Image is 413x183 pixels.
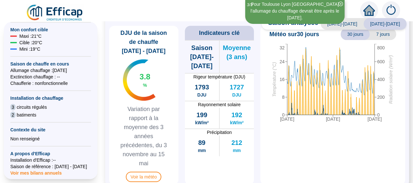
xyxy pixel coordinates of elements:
[10,112,15,118] span: 2
[10,163,91,170] span: Saison de référence : [DATE] - [DATE]
[377,95,385,100] tspan: 200
[10,127,91,133] span: Contexte du site
[262,18,318,30] span: Saison analysée
[10,80,91,86] span: Chaufferie : non fonctionnelle
[19,39,42,46] span: Cible : 20 °C
[195,119,209,126] span: kW/m²
[10,104,15,110] span: 3
[10,167,62,176] span: Voir mes bilans annuels
[377,45,385,50] tspan: 800
[363,5,375,16] span: home
[198,138,206,147] span: 89
[388,55,393,104] tspan: Radiation solaire (W/m²)
[377,77,385,82] tspan: 400
[230,119,244,126] span: kW/m²
[230,83,244,92] span: 1727
[198,147,206,154] span: mm
[231,110,242,119] span: 192
[185,74,254,80] span: Rigeur température (DJU)
[195,83,209,92] span: 1793
[279,45,285,50] tspan: 32
[377,112,380,117] tspan: 0
[368,117,382,122] tspan: [DATE]
[233,147,241,154] span: mm
[17,104,47,110] span: circuits régulés
[10,136,91,142] div: Non renseigné
[10,74,91,80] span: Exctinction chauffage : --
[123,59,156,101] img: indicateur températures
[17,112,36,118] span: batiments
[185,129,254,136] span: Précipitation
[185,101,254,108] span: Rayonnement solaire
[231,138,242,147] span: 212
[282,95,285,100] tspan: 8
[10,26,91,33] span: Mon confort cible
[196,110,207,119] span: 199
[26,4,84,22] img: efficap energie logo
[382,1,400,19] img: alerts
[282,112,285,117] tspan: 0
[321,18,364,30] span: [DATE]-[DATE]
[19,46,40,52] span: Mini : 19 °C
[247,2,253,7] i: 3 / 3
[126,172,161,182] span: Voir la météo
[185,43,219,70] span: Saison [DATE]-[DATE]
[197,92,206,98] span: DJU
[10,67,91,74] span: Allumage chauffage : [DATE]
[377,59,385,64] tspan: 600
[364,18,407,30] span: [DATE]-[DATE]
[10,150,91,157] span: A propos d'Efficap
[143,82,147,88] span: %
[10,61,91,67] span: Saison de chauffe en cours
[272,62,277,97] tspan: Température (°C)
[112,28,176,56] span: DJU de la saison de chauffe [DATE] - [DATE]
[279,77,285,82] tspan: 16
[269,30,319,39] span: Météo sur 30 jours
[338,2,343,6] span: close-circle
[199,28,240,37] span: Indicateurs clé
[112,105,176,168] span: Variation par rapport à la moyenne des 3 années précédentes, du 3 novembre au 15 mai
[10,95,91,101] span: Installation de chauffage
[140,72,150,82] span: 3.8
[246,1,344,21] div: Pour Toulouse Lyon [GEOGRAPHIC_DATA] l'allumage du chauffage devrait être après le [DATE].
[279,59,285,64] tspan: 24
[220,43,254,61] span: Moyenne (3 ans)
[19,33,42,39] span: Maxi : 21 °C
[370,28,396,40] span: 7 jours
[10,157,91,163] span: Installation d'Efficap : --
[232,92,241,98] span: DJU
[280,117,294,122] tspan: [DATE]
[326,117,340,122] tspan: [DATE]
[341,28,370,40] span: 30 jours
